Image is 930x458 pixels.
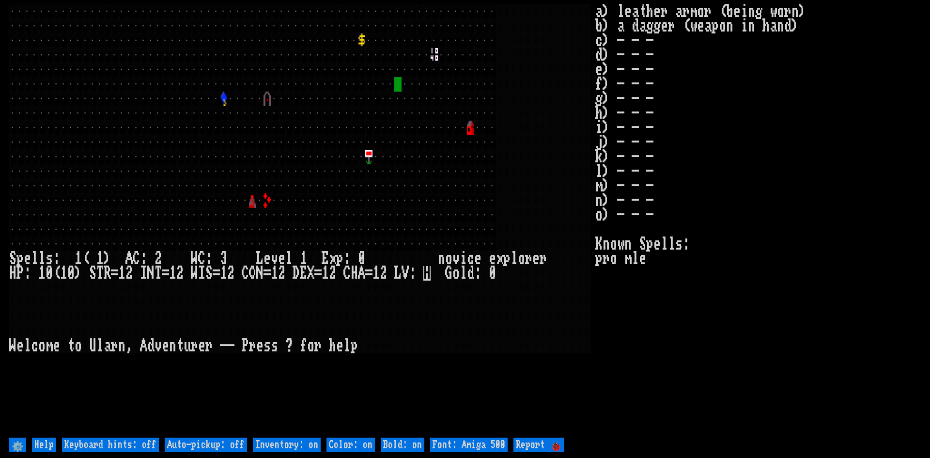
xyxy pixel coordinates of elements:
div: r [314,339,322,353]
div: p [351,339,358,353]
div: , [125,339,133,353]
div: v [452,252,460,266]
div: : [205,252,213,266]
div: n [438,252,445,266]
div: v [271,252,278,266]
div: e [53,339,60,353]
div: v [155,339,162,353]
div: 2 [380,266,387,281]
div: A [140,339,147,353]
div: N [256,266,263,281]
div: 1 [75,252,82,266]
div: S [89,266,96,281]
div: x [496,252,503,266]
div: T [96,266,104,281]
div: r [111,339,118,353]
div: : [409,266,416,281]
div: S [9,252,16,266]
div: : [24,266,31,281]
input: Color: on [326,438,375,452]
div: o [75,339,82,353]
div: = [263,266,271,281]
div: D [293,266,300,281]
div: c [467,252,474,266]
div: = [365,266,372,281]
div: - [227,339,234,353]
div: : [53,252,60,266]
div: s [271,339,278,353]
div: H [351,266,358,281]
div: h [329,339,336,353]
div: a [104,339,111,353]
div: = [162,266,169,281]
div: N [147,266,155,281]
div: e [474,252,481,266]
div: e [16,339,24,353]
div: e [24,252,31,266]
div: = [314,266,322,281]
div: 1 [271,266,278,281]
div: o [445,252,452,266]
div: 2 [125,266,133,281]
div: G [445,266,452,281]
div: c [31,339,38,353]
div: 2 [278,266,285,281]
div: n [169,339,176,353]
div: r [205,339,213,353]
input: Help [32,438,56,452]
div: l [460,266,467,281]
div: I [198,266,205,281]
div: 1 [38,266,46,281]
div: : [343,252,351,266]
div: 1 [322,266,329,281]
mark: H [423,266,431,281]
div: l [31,252,38,266]
div: : [140,252,147,266]
div: u [184,339,191,353]
div: ) [75,266,82,281]
div: H [9,266,16,281]
div: : [474,266,481,281]
div: 0 [358,252,365,266]
div: r [249,339,256,353]
div: x [329,252,336,266]
div: L [394,266,402,281]
div: 2 [227,266,234,281]
div: 1 [169,266,176,281]
div: S [205,266,213,281]
input: Keyboard hints: off [62,438,159,452]
div: 1 [96,252,104,266]
div: m [46,339,53,353]
div: = [213,266,220,281]
div: 1 [372,266,380,281]
stats: a) leather armor (being worn) b) a dagger (weapon in hand) c) - - - d) - - - e) - - - f) - - - g)... [595,4,921,435]
div: l [285,252,293,266]
div: e [256,339,263,353]
div: e [336,339,343,353]
div: o [452,266,460,281]
div: o [38,339,46,353]
div: r [540,252,547,266]
div: 2 [155,252,162,266]
div: i [460,252,467,266]
div: e [162,339,169,353]
div: 0 [46,266,53,281]
div: n [118,339,125,353]
div: l [38,252,46,266]
div: 1 [300,252,307,266]
div: e [278,252,285,266]
input: Font: Amiga 500 [430,438,508,452]
input: Inventory: on [253,438,321,452]
div: ( [82,252,89,266]
div: 2 [329,266,336,281]
div: X [307,266,314,281]
div: e [263,252,271,266]
div: C [343,266,351,281]
div: T [155,266,162,281]
div: R [104,266,111,281]
div: p [336,252,343,266]
input: Auto-pickup: off [165,438,247,452]
div: t [176,339,184,353]
div: C [133,252,140,266]
div: 1 [220,266,227,281]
